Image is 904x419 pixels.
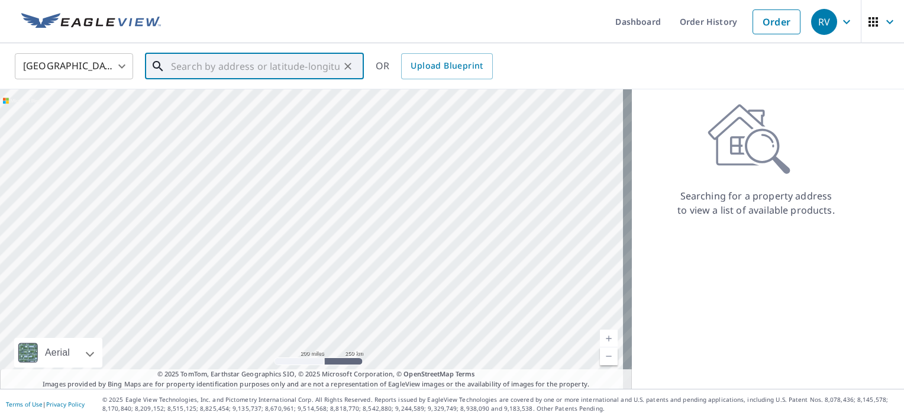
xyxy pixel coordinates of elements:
div: RV [811,9,837,35]
p: Searching for a property address to view a list of available products. [677,189,835,217]
div: Aerial [14,338,102,368]
a: Terms of Use [6,400,43,408]
img: EV Logo [21,13,161,31]
button: Clear [340,58,356,75]
a: Current Level 5, Zoom In [600,330,618,347]
a: Privacy Policy [46,400,85,408]
div: OR [376,53,493,79]
span: © 2025 TomTom, Earthstar Geographics SIO, © 2025 Microsoft Corporation, © [157,369,475,379]
span: Upload Blueprint [411,59,483,73]
a: Terms [456,369,475,378]
div: Aerial [41,338,73,368]
a: Current Level 5, Zoom Out [600,347,618,365]
div: [GEOGRAPHIC_DATA] [15,50,133,83]
p: © 2025 Eagle View Technologies, Inc. and Pictometry International Corp. All Rights Reserved. Repo... [102,395,898,413]
a: Upload Blueprint [401,53,492,79]
input: Search by address or latitude-longitude [171,50,340,83]
a: Order [753,9,800,34]
p: | [6,401,85,408]
a: OpenStreetMap [403,369,453,378]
